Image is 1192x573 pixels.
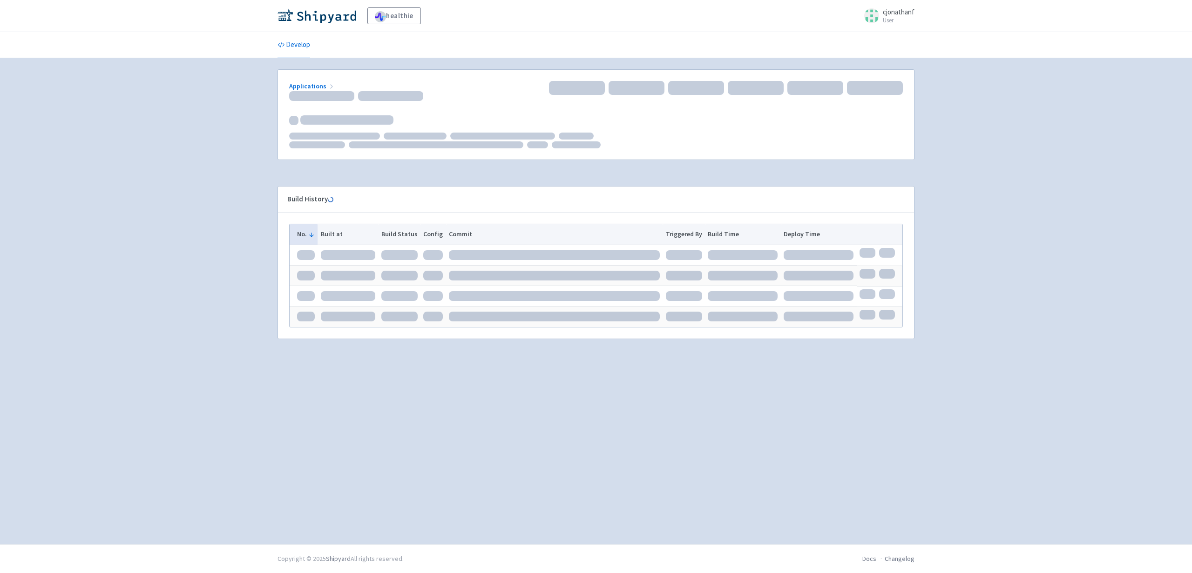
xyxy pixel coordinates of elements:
a: Shipyard [326,554,351,563]
button: No. [297,229,315,239]
th: Built at [318,224,378,245]
div: Copyright © 2025 All rights reserved. [278,554,404,564]
a: Applications [289,82,335,90]
th: Commit [446,224,663,245]
th: Build Time [705,224,781,245]
a: Changelog [885,554,914,563]
th: Config [420,224,446,245]
div: Build History [287,194,890,205]
img: Shipyard logo [278,8,356,23]
th: Deploy Time [781,224,857,245]
span: cjonathanf [883,7,914,16]
a: cjonathanf User [859,8,914,23]
a: Develop [278,32,310,58]
a: Docs [862,554,876,563]
th: Build Status [378,224,420,245]
a: healthie [367,7,421,24]
small: User [883,17,914,23]
th: Triggered By [663,224,705,245]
